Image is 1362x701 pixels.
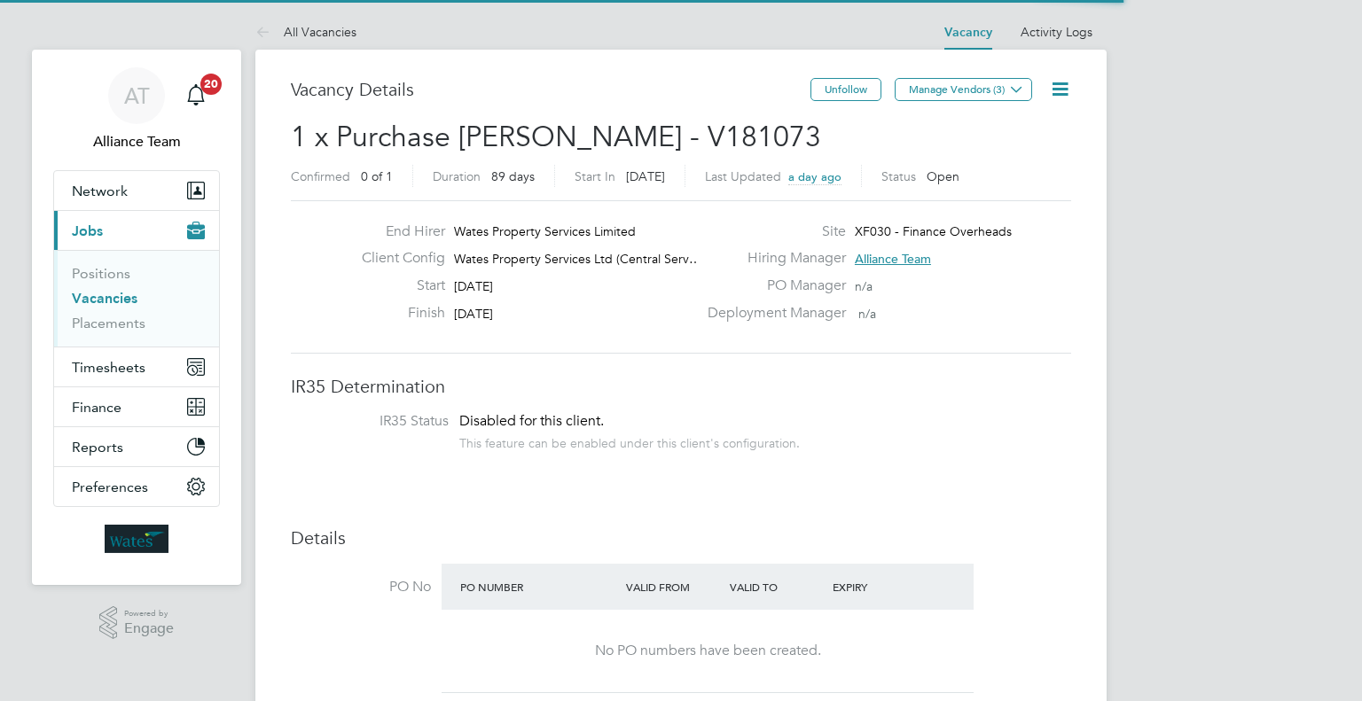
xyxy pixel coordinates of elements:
[855,278,873,294] span: n/a
[348,304,445,323] label: Finish
[454,251,701,267] span: Wates Property Services Ltd (Central Serv…
[697,222,846,241] label: Site
[72,359,145,376] span: Timesheets
[697,277,846,295] label: PO Manager
[348,277,445,295] label: Start
[361,168,393,184] span: 0 of 1
[32,50,241,585] nav: Main navigation
[622,571,725,603] div: Valid From
[105,525,168,553] img: wates-logo-retina.png
[54,427,219,466] button: Reports
[72,290,137,307] a: Vacancies
[99,606,175,640] a: Powered byEngage
[309,412,449,431] label: IR35 Status
[456,571,622,603] div: PO Number
[53,525,220,553] a: Go to home page
[725,571,829,603] div: Valid To
[72,222,103,239] span: Jobs
[454,278,493,294] span: [DATE]
[348,249,445,268] label: Client Config
[54,347,219,386] button: Timesheets
[575,168,615,184] label: Start In
[491,168,535,184] span: 89 days
[944,25,992,40] a: Vacancy
[53,131,220,152] span: Alliance Team
[454,223,636,239] span: Wates Property Services Limited
[178,67,214,124] a: 20
[697,249,846,268] label: Hiring Manager
[881,168,916,184] label: Status
[291,526,1071,549] h3: Details
[348,222,445,241] label: End Hirer
[459,431,800,451] div: This feature can be enabled under this client's configuration.
[255,24,356,40] a: All Vacancies
[124,621,174,636] span: Engage
[54,171,219,210] button: Network
[54,211,219,250] button: Jobs
[291,168,350,184] label: Confirmed
[705,168,781,184] label: Last Updated
[72,439,123,456] span: Reports
[810,78,881,101] button: Unfollow
[697,304,846,323] label: Deployment Manager
[72,479,148,495] span: Preferences
[828,571,932,603] div: Expiry
[291,78,810,101] h3: Vacancy Details
[72,265,130,282] a: Positions
[53,67,220,152] a: ATAlliance Team
[788,169,841,184] span: a day ago
[858,306,876,322] span: n/a
[124,84,150,107] span: AT
[459,412,604,430] span: Disabled for this client.
[927,168,959,184] span: Open
[855,223,1012,239] span: XF030 - Finance Overheads
[291,578,431,596] label: PO No
[72,399,121,416] span: Finance
[291,120,821,154] span: 1 x Purchase [PERSON_NAME] - V181073
[200,74,222,95] span: 20
[855,251,931,267] span: Alliance Team
[459,642,956,660] div: No PO numbers have been created.
[72,183,128,199] span: Network
[54,387,219,426] button: Finance
[291,375,1071,398] h3: IR35 Determination
[1021,24,1092,40] a: Activity Logs
[626,168,665,184] span: [DATE]
[72,315,145,331] a: Placements
[54,467,219,506] button: Preferences
[433,168,481,184] label: Duration
[124,606,174,621] span: Powered by
[454,306,493,322] span: [DATE]
[54,250,219,347] div: Jobs
[895,78,1032,101] button: Manage Vendors (3)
